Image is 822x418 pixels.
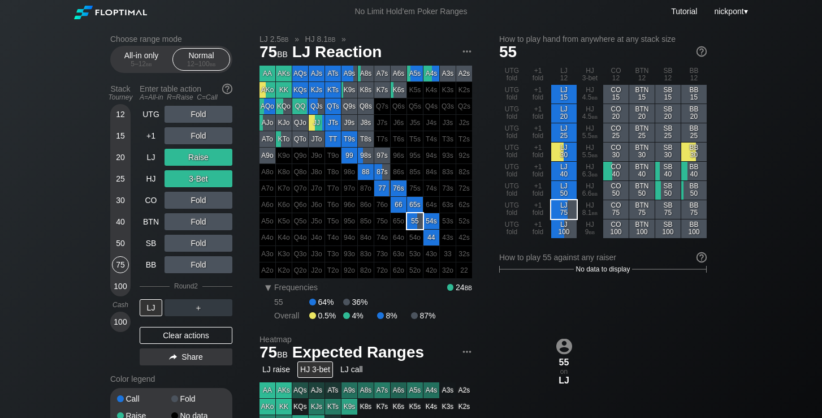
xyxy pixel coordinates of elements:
[499,66,525,84] div: UTG fold
[374,66,390,81] div: A7s
[259,197,275,213] div: 100% fold in prior round
[592,189,598,197] span: bb
[140,80,232,106] div: Enter table action
[499,219,525,238] div: UTG fold
[440,82,456,98] div: 100% fold in prior round
[341,131,357,147] div: T9s
[374,213,390,229] div: 100% fold in prior round
[577,200,603,219] div: HJ 8.1
[525,181,551,200] div: +1 fold
[655,123,681,142] div: SB 25
[440,131,456,147] div: 100% fold in prior round
[629,104,655,123] div: BTN 20
[292,213,308,229] div: 100% fold in prior round
[603,162,629,180] div: CO 40
[292,66,308,81] div: AQs
[577,143,603,161] div: HJ 5.5
[456,131,472,147] div: 100% fold in prior round
[551,219,577,238] div: LJ 100
[407,164,423,180] div: 100% fold in prior round
[551,162,577,180] div: LJ 40
[714,7,743,16] span: nickpont
[695,251,708,264] img: help.32db89a4.svg
[325,246,341,262] div: 100% fold in prior round
[629,162,655,180] div: BTN 40
[711,5,749,18] div: ▾
[259,115,275,131] div: AJo
[525,85,551,104] div: +1 fold
[335,35,352,44] span: »
[358,115,374,131] div: J8s
[358,197,374,213] div: 100% fold in prior round
[140,235,162,252] div: SB
[140,106,162,123] div: UTG
[358,246,374,262] div: 100% fold in prior round
[276,66,292,81] div: AKs
[655,143,681,161] div: SB 30
[525,66,551,84] div: +1 fold
[456,197,472,213] div: 100% fold in prior round
[603,123,629,142] div: CO 25
[259,131,275,147] div: ATo
[112,149,129,166] div: 20
[407,246,423,262] div: 100% fold in prior round
[276,82,292,98] div: KK
[112,213,129,230] div: 40
[106,93,135,101] div: Tourney
[112,278,129,295] div: 100
[292,148,308,163] div: 100% fold in prior round
[681,181,707,200] div: BB 50
[423,82,439,98] div: 100% fold in prior round
[655,162,681,180] div: SB 40
[440,197,456,213] div: 100% fold in prior round
[603,219,629,238] div: CO 100
[681,85,707,104] div: BB 15
[325,66,341,81] div: ATs
[681,200,707,219] div: BB 75
[407,82,423,98] div: 100% fold in prior round
[655,219,681,238] div: SB 100
[440,66,456,81] div: A3s
[292,131,308,147] div: QTo
[551,66,577,84] div: LJ 12
[358,180,374,196] div: 100% fold in prior round
[577,66,603,84] div: HJ 3-bet
[374,197,390,213] div: 100% fold in prior round
[110,35,232,44] h2: Choose range mode
[577,104,603,123] div: HJ 4.5
[259,148,275,163] div: A9o
[391,213,406,229] div: 100% fold in prior round
[325,164,341,180] div: 100% fold in prior round
[140,93,232,101] div: A=All-in R=Raise C=Call
[325,82,341,98] div: KTs
[258,44,289,62] span: 75
[577,219,603,238] div: HJ 9
[499,85,525,104] div: UTG fold
[407,98,423,114] div: 100% fold in prior round
[106,80,135,106] div: Stack
[499,162,525,180] div: UTG fold
[276,246,292,262] div: 100% fold in prior round
[407,66,423,81] div: A5s
[391,98,406,114] div: 100% fold in prior round
[456,82,472,98] div: 100% fold in prior round
[276,230,292,245] div: 100% fold in prior round
[407,180,423,196] div: 100% fold in prior round
[603,143,629,161] div: CO 30
[304,34,338,44] span: HJ 8.1
[556,338,572,354] img: icon-avatar.b40e07d9.svg
[456,180,472,196] div: 100% fold in prior round
[525,162,551,180] div: +1 fold
[210,60,216,68] span: bb
[112,192,129,209] div: 30
[259,66,275,81] div: AA
[146,60,152,68] span: bb
[292,82,308,98] div: KQs
[655,200,681,219] div: SB 75
[325,230,341,245] div: 100% fold in prior round
[276,197,292,213] div: 100% fold in prior round
[358,213,374,229] div: 100% fold in prior round
[456,246,472,262] div: 100% fold in prior round
[391,246,406,262] div: 100% fold in prior round
[259,164,275,180] div: 100% fold in prior round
